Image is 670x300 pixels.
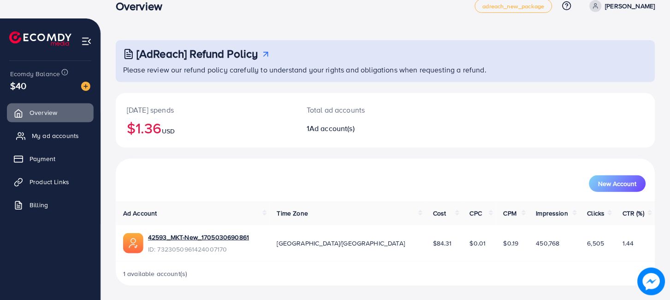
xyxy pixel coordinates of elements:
[32,131,79,140] span: My ad accounts
[483,3,545,9] span: adreach_new_package
[7,173,94,191] a: Product Links
[81,82,90,91] img: image
[433,239,452,248] span: $84.31
[30,108,57,117] span: Overview
[9,31,71,46] img: logo
[623,239,634,248] span: 1.44
[127,104,285,115] p: [DATE] spends
[277,239,405,248] span: [GEOGRAPHIC_DATA]/[GEOGRAPHIC_DATA]
[81,36,92,47] img: menu
[7,196,94,214] a: Billing
[7,103,94,122] a: Overview
[7,150,94,168] a: Payment
[127,119,285,137] h2: $1.36
[536,209,569,218] span: Impression
[504,209,516,218] span: CPM
[30,177,69,186] span: Product Links
[307,104,420,115] p: Total ad accounts
[123,269,188,278] span: 1 available account(s)
[623,209,644,218] span: CTR (%)
[7,126,94,145] a: My ad accounts
[587,239,605,248] span: 6,505
[10,79,26,92] span: $40
[136,47,258,60] h3: [AdReach] Refund Policy
[162,126,175,136] span: USD
[638,268,665,295] img: image
[307,124,420,133] h2: 1
[10,69,60,78] span: Ecomdy Balance
[30,200,48,210] span: Billing
[587,209,605,218] span: Clicks
[30,154,55,163] span: Payment
[123,64,650,75] p: Please review our refund policy carefully to understand your rights and obligations when requesti...
[599,180,637,187] span: New Account
[123,233,143,253] img: ic-ads-acc.e4c84228.svg
[148,233,249,242] a: 42593_MKT-New_1705030690861
[504,239,519,248] span: $0.19
[123,209,157,218] span: Ad Account
[277,209,308,218] span: Time Zone
[589,175,646,192] button: New Account
[309,123,355,133] span: Ad account(s)
[433,209,446,218] span: Cost
[470,239,486,248] span: $0.01
[536,239,560,248] span: 450,768
[470,209,482,218] span: CPC
[148,245,249,254] span: ID: 7323050961424007170
[605,0,655,12] p: [PERSON_NAME]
